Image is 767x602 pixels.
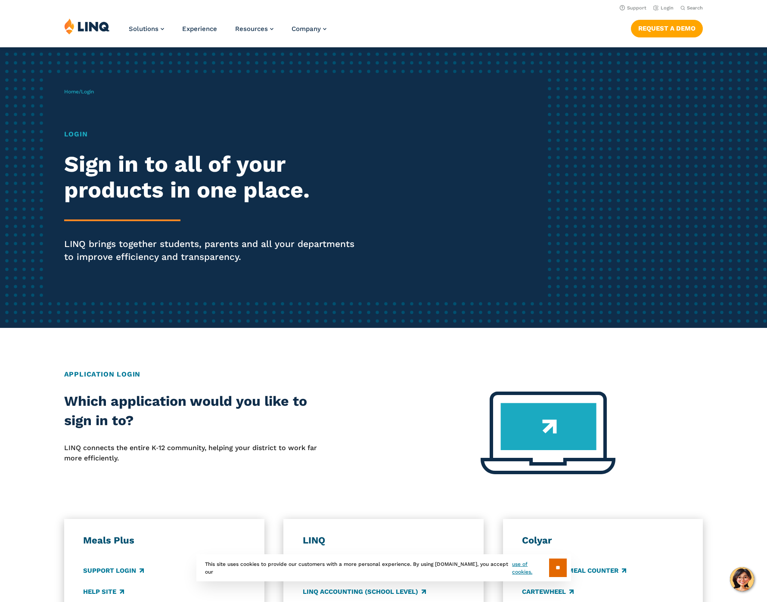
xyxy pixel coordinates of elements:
span: Resources [235,25,268,33]
h3: Meals Plus [83,534,245,546]
a: Request a Demo [631,20,703,37]
a: Support [620,5,646,11]
h2: Sign in to all of your products in one place. [64,151,360,203]
h3: Colyar [522,534,684,546]
nav: Primary Navigation [129,18,326,46]
nav: Button Navigation [631,18,703,37]
h2: Which application would you like to sign in to? [64,392,319,431]
h1: Login [64,129,360,139]
button: Open Search Bar [680,5,703,11]
span: Company [292,25,321,33]
a: Home [64,89,79,95]
a: CARTEWHEEL Meal Counter [522,566,626,575]
a: Solutions [129,25,164,33]
img: LINQ | K‑12 Software [64,18,110,34]
h2: Application Login [64,369,703,380]
a: Experience [182,25,217,33]
a: use of cookies. [512,560,549,576]
p: LINQ connects the entire K‑12 community, helping your district to work far more efficiently. [64,443,319,464]
a: Login [653,5,674,11]
p: LINQ brings together students, parents and all your departments to improve efficiency and transpa... [64,238,360,263]
span: Search [687,5,703,11]
button: Hello, have a question? Let’s chat. [730,567,754,591]
a: Resources [235,25,273,33]
span: Login [81,89,94,95]
span: / [64,89,94,95]
a: Support Login [83,566,144,575]
div: This site uses cookies to provide our customers with a more personal experience. By using [DOMAIN... [196,554,571,581]
h3: LINQ [303,534,465,546]
a: Company [292,25,326,33]
span: Solutions [129,25,158,33]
